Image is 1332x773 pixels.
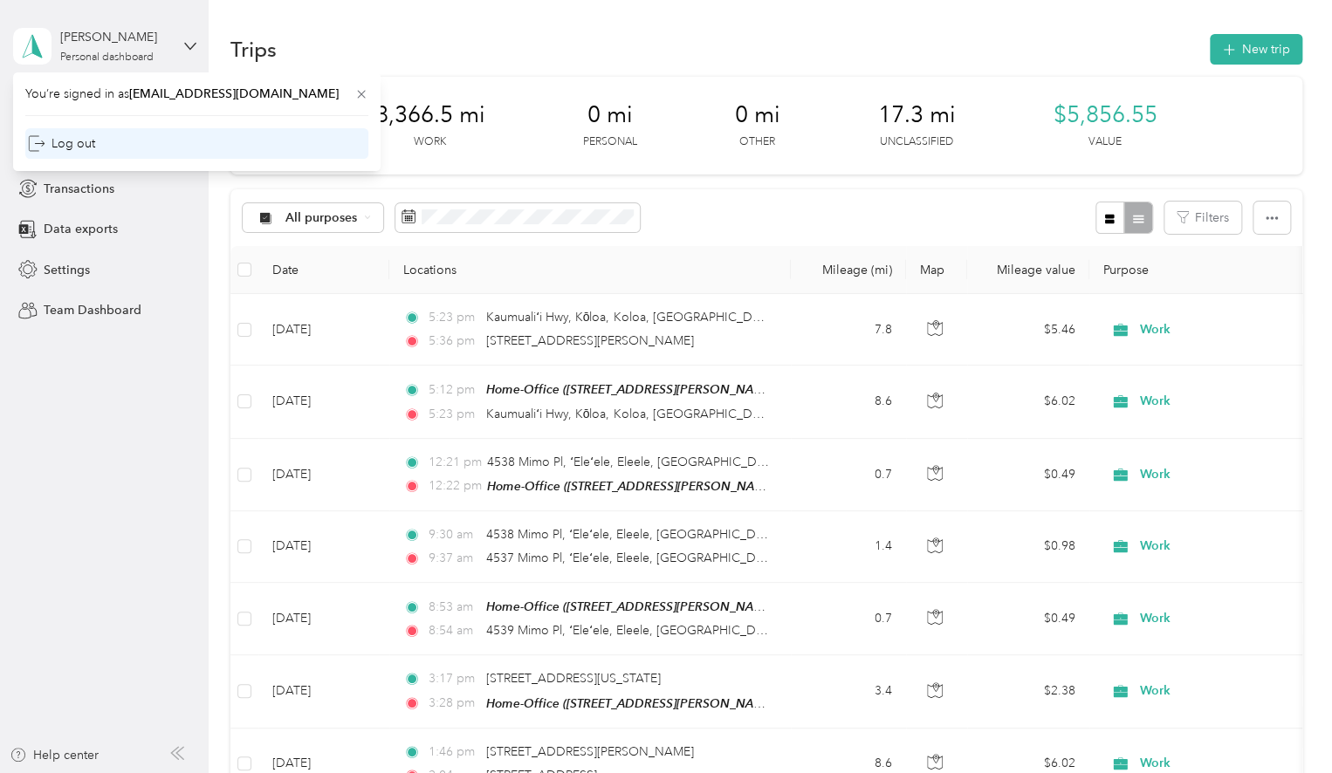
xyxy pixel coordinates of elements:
[428,308,477,327] span: 5:23 pm
[428,621,477,640] span: 8:54 am
[258,366,389,438] td: [DATE]
[1164,202,1241,234] button: Filters
[967,366,1089,438] td: $6.02
[486,407,779,421] span: Kaumualiʻi Hwy, Kōloa, Koloa, [GEOGRAPHIC_DATA]
[967,511,1089,583] td: $0.98
[258,583,389,655] td: [DATE]
[258,511,389,583] td: [DATE]
[44,180,114,198] span: Transactions
[486,696,779,711] span: Home-Office ([STREET_ADDRESS][PERSON_NAME])
[791,294,906,366] td: 7.8
[967,583,1089,655] td: $0.49
[486,333,694,348] span: [STREET_ADDRESS][PERSON_NAME]
[375,101,485,129] span: 8,366.5 mi
[906,246,967,294] th: Map
[285,212,358,224] span: All purposes
[967,246,1089,294] th: Mileage value
[428,332,477,351] span: 5:36 pm
[967,294,1089,366] td: $5.46
[583,134,637,150] p: Personal
[44,301,141,319] span: Team Dashboard
[1234,675,1332,773] iframe: Everlance-gr Chat Button Frame
[44,220,118,238] span: Data exports
[486,744,694,759] span: [STREET_ADDRESS][PERSON_NAME]
[10,746,99,764] button: Help center
[486,527,782,542] span: 4538 Mimo Pl, ʻEleʻele, Eleele, [GEOGRAPHIC_DATA]
[428,380,477,400] span: 5:12 pm
[1140,465,1300,484] span: Work
[1140,320,1300,339] span: Work
[428,453,478,472] span: 12:21 pm
[486,623,782,638] span: 4539 Mimo Pl, ʻEleʻele, Eleele, [GEOGRAPHIC_DATA]
[1140,392,1300,411] span: Work
[486,382,779,397] span: Home-Office ([STREET_ADDRESS][PERSON_NAME])
[258,439,389,511] td: [DATE]
[791,511,906,583] td: 1.4
[25,85,368,103] span: You’re signed in as
[486,551,782,565] span: 4537 Mimo Pl, ʻEleʻele, Eleele, [GEOGRAPHIC_DATA]
[791,246,906,294] th: Mileage (mi)
[486,671,661,686] span: [STREET_ADDRESS][US_STATE]
[428,742,477,762] span: 1:46 pm
[230,40,277,58] h1: Trips
[486,310,779,325] span: Kaumualiʻi Hwy, Kōloa, Koloa, [GEOGRAPHIC_DATA]
[389,246,791,294] th: Locations
[791,366,906,438] td: 8.6
[1210,34,1302,65] button: New trip
[1140,754,1300,773] span: Work
[428,476,479,496] span: 12:22 pm
[258,294,389,366] td: [DATE]
[1140,609,1300,628] span: Work
[428,405,477,424] span: 5:23 pm
[428,525,477,544] span: 9:30 am
[735,101,780,129] span: 0 mi
[60,52,154,63] div: Personal dashboard
[587,101,633,129] span: 0 mi
[878,101,956,129] span: 17.3 mi
[428,549,477,568] span: 9:37 am
[60,28,169,46] div: [PERSON_NAME]
[1140,681,1300,701] span: Work
[791,439,906,511] td: 0.7
[44,261,90,279] span: Settings
[1054,101,1157,129] span: $5,856.55
[739,134,775,150] p: Other
[428,598,477,617] span: 8:53 am
[967,439,1089,511] td: $0.49
[1088,134,1122,150] p: Value
[414,134,446,150] p: Work
[28,134,95,153] div: Log out
[486,599,779,614] span: Home-Office ([STREET_ADDRESS][PERSON_NAME])
[487,479,779,494] span: Home-Office ([STREET_ADDRESS][PERSON_NAME])
[486,455,782,469] span: 4538 Mimo Pl, ʻEleʻele, Eleele, [GEOGRAPHIC_DATA]
[791,583,906,655] td: 0.7
[880,134,953,150] p: Unclassified
[428,669,477,688] span: 3:17 pm
[1140,537,1300,556] span: Work
[967,655,1089,728] td: $2.38
[428,694,477,713] span: 3:28 pm
[791,655,906,728] td: 3.4
[258,246,389,294] th: Date
[129,86,339,101] span: [EMAIL_ADDRESS][DOMAIN_NAME]
[258,655,389,728] td: [DATE]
